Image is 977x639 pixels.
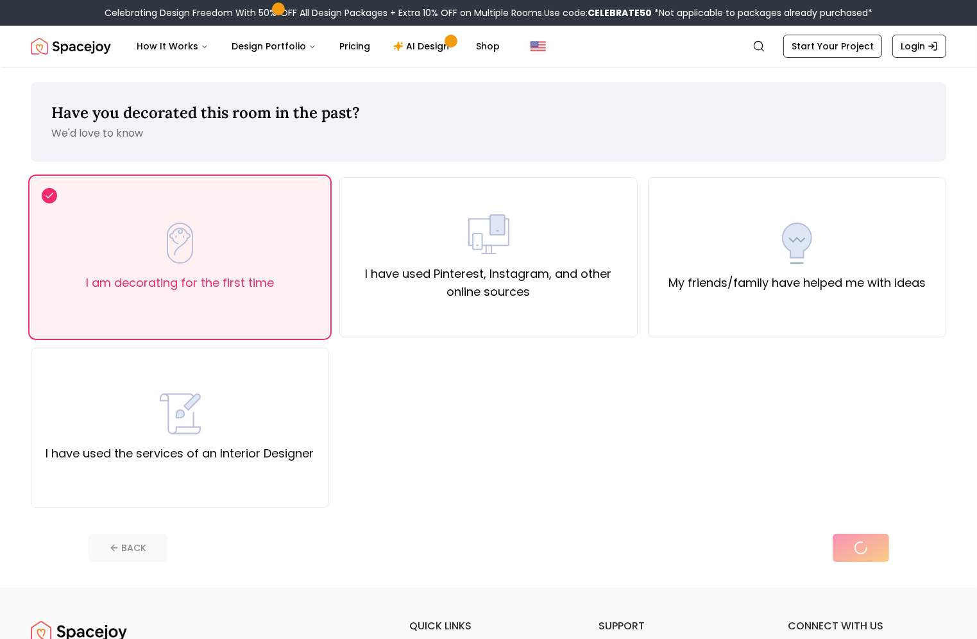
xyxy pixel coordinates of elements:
nav: Main [126,33,510,59]
label: I have used Pinterest, Instagram, and other online sources [350,265,627,301]
h6: connect with us [788,618,946,634]
a: Spacejoy [31,33,111,59]
img: I have used the services of an Interior Designer [160,393,201,434]
button: How It Works [126,33,219,59]
button: Design Portfolio [221,33,327,59]
div: Celebrating Design Freedom With 50% OFF All Design Packages + Extra 10% OFF on Multiple Rooms. [105,6,872,19]
nav: Global [31,26,946,67]
a: Shop [466,33,510,59]
h6: support [599,618,757,634]
label: I have used the services of an Interior Designer [46,445,314,463]
b: CELEBRATE50 [588,6,652,19]
span: Have you decorated this room in the past? [51,103,360,123]
img: I am decorating for the first time [160,223,201,264]
span: *Not applicable to packages already purchased* [652,6,872,19]
img: I have used Pinterest, Instagram, and other online sources [468,214,509,255]
a: AI Design [383,33,463,59]
a: Pricing [329,33,380,59]
label: My friends/family have helped me with ideas [668,274,926,292]
img: My friends/family have helped me with ideas [777,223,818,264]
h6: quick links [409,618,568,634]
a: Login [892,35,946,58]
p: We'd love to know [51,126,926,141]
label: I am decorating for the first time [86,274,274,292]
img: United States [531,38,546,54]
img: Spacejoy Logo [31,33,111,59]
span: Use code: [544,6,652,19]
a: Start Your Project [783,35,882,58]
